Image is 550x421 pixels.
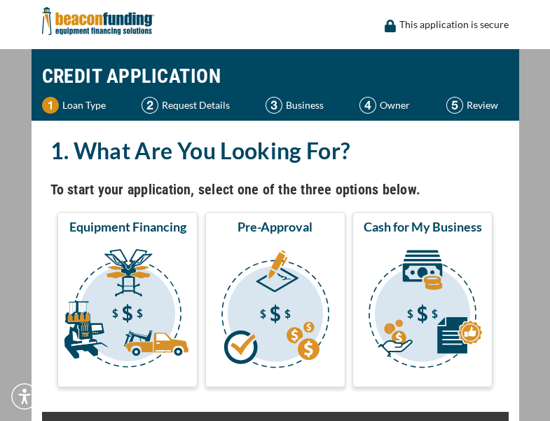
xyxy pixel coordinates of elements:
p: This application is secure [399,16,509,33]
img: Step 5 [446,97,463,114]
p: Request Details [162,97,230,114]
h4: To start your application, select one of the three options below. [50,178,500,201]
img: Step 1 [42,97,59,114]
p: Review [467,97,498,114]
img: Equipment Financing [60,241,195,381]
img: Step 4 [359,97,376,114]
p: Loan Type [62,97,106,114]
span: Equipment Financing [69,218,186,235]
span: Cash for My Business [364,218,482,235]
button: Cash for My Business [352,212,493,387]
h1: CREDIT APPLICATION [42,56,509,97]
button: Pre-Approval [205,212,345,387]
img: Step 3 [266,97,282,114]
button: Equipment Financing [57,212,198,387]
p: Business [286,97,324,114]
p: Owner [380,97,410,114]
img: lock icon to convery security [385,20,396,32]
img: Cash for My Business [355,241,490,381]
h2: 1. What Are You Looking For? [50,135,500,167]
img: Pre-Approval [208,241,343,381]
img: Step 2 [142,97,158,114]
span: Pre-Approval [238,218,312,235]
